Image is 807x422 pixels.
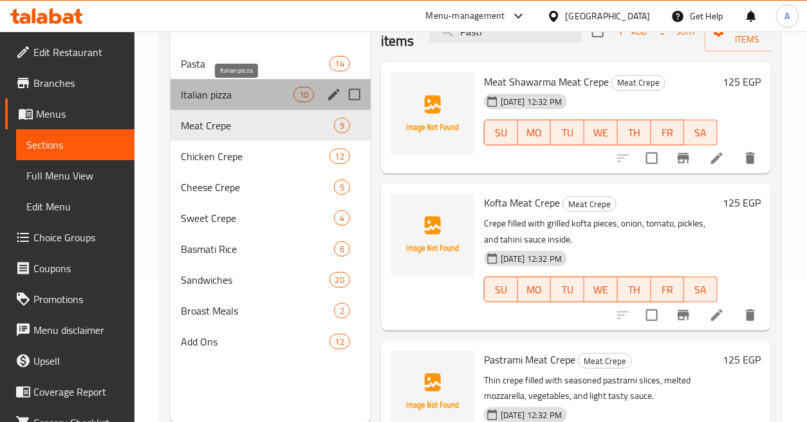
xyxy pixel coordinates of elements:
img: Meat Shawarma Meat Crepe [391,73,474,155]
span: SA [689,280,712,299]
button: WE [584,277,618,302]
div: Sweet Crepe4 [171,203,371,234]
span: Sandwiches [181,272,329,288]
span: 6 [335,243,349,255]
span: Sections [26,137,124,152]
a: Edit Restaurant [5,37,134,68]
span: TH [623,280,646,299]
button: SU [484,120,518,145]
span: [DATE] 12:32 PM [496,409,567,421]
span: Meat Crepe [612,75,665,90]
span: Select to update [638,302,665,329]
span: Upsell [33,353,124,369]
span: FR [656,280,680,299]
a: Edit menu item [709,151,725,166]
span: Broast Meals [181,303,334,318]
span: Choice Groups [33,230,124,245]
span: Chicken Crepe [181,149,329,164]
div: Add Ons12 [171,326,371,357]
div: items [329,334,350,349]
div: items [329,149,350,164]
p: Thin crepe filled with seasoned pastrami slices, melted mozzarella, vegetables, and light tasty s... [484,372,718,405]
span: SU [490,124,513,142]
button: SA [684,120,718,145]
span: Meat Crepe [579,354,631,369]
span: WE [589,124,613,142]
span: Select to update [638,145,665,172]
span: [DATE] 12:32 PM [496,253,567,265]
span: 4 [335,212,349,225]
div: items [329,56,350,71]
div: items [334,179,350,195]
a: Coupons [5,253,134,284]
a: Edit menu item [709,307,725,323]
a: Coverage Report [5,376,134,407]
span: Promotions [33,291,124,307]
span: Cheese Crepe [181,179,334,195]
span: Basmati Rice [181,241,334,257]
div: items [329,272,350,288]
h6: 125 EGP [723,194,761,212]
span: Full Menu View [26,168,124,183]
a: Edit Menu [16,191,134,222]
button: MO [518,277,552,302]
button: delete [735,143,766,174]
span: Meat Crepe [563,197,616,212]
p: Crepe filled with grilled kofta pieces, onion, tomato, pickles, and tahini sauce inside. [484,216,718,248]
a: Sections [16,129,134,160]
span: Sweet Crepe [181,210,334,226]
button: SU [484,277,518,302]
span: FR [656,124,680,142]
div: Meat Crepe [611,75,665,91]
div: items [293,87,314,102]
button: FR [651,277,685,302]
span: 9 [335,120,349,132]
span: MO [523,280,546,299]
div: Pasta14 [171,48,371,79]
div: Menu-management [426,8,505,24]
span: WE [589,280,613,299]
span: Coupons [33,261,124,276]
span: SU [490,280,513,299]
span: MO [523,124,546,142]
span: Meat Shawarma Meat Crepe [484,72,609,91]
span: 2 [335,305,349,317]
div: Cheese Crepe5 [171,172,371,203]
h6: 125 EGP [723,73,761,91]
span: 14 [330,58,349,70]
a: Choice Groups [5,222,134,253]
span: Add Ons [181,334,329,349]
div: items [334,210,350,226]
button: edit [324,85,344,104]
button: FR [651,120,685,145]
div: Meat Crepe [562,196,617,212]
div: items [334,303,350,318]
a: Menu disclaimer [5,315,134,345]
span: 12 [330,151,349,163]
div: Basmati Rice6 [171,234,371,264]
span: Meat Crepe [181,118,334,133]
h2: Menu items [381,12,414,51]
button: delete [735,300,766,331]
span: SA [689,124,712,142]
a: Full Menu View [16,160,134,191]
span: Menus [36,106,124,122]
nav: Menu sections [171,43,371,362]
button: Branch-specific-item [668,143,699,174]
span: Edit Restaurant [33,44,124,60]
div: [GEOGRAPHIC_DATA] [566,9,651,23]
span: 10 [294,89,313,101]
a: Upsell [5,345,134,376]
a: Promotions [5,284,134,315]
span: 20 [330,274,349,286]
h6: 125 EGP [723,351,761,369]
span: 12 [330,336,349,348]
span: TH [623,124,646,142]
button: SA [684,277,718,302]
span: Coverage Report [33,384,124,399]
